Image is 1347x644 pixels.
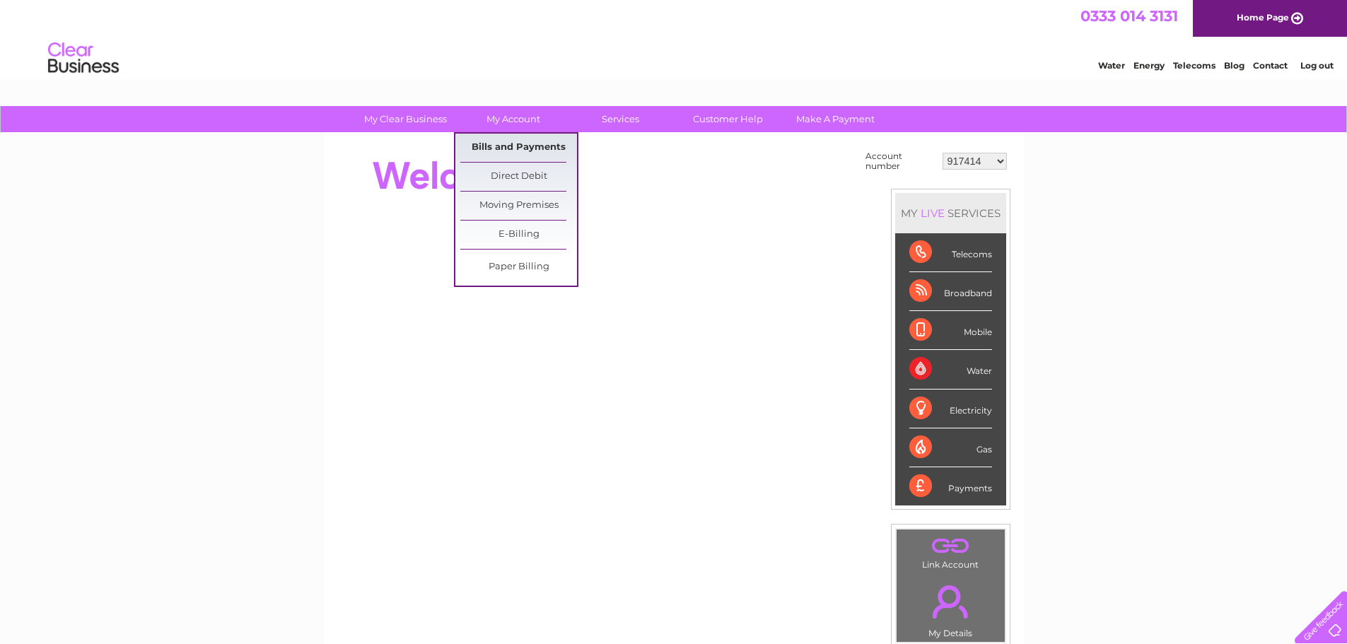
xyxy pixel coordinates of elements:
a: Services [562,106,679,132]
td: My Details [896,573,1005,643]
div: LIVE [918,206,947,220]
a: My Clear Business [347,106,464,132]
div: Gas [909,428,992,467]
div: Water [909,350,992,389]
a: My Account [455,106,571,132]
a: Customer Help [670,106,786,132]
td: Link Account [896,529,1005,573]
a: Blog [1224,60,1244,71]
a: Telecoms [1173,60,1215,71]
img: logo.png [47,37,119,80]
a: Contact [1253,60,1288,71]
a: Water [1098,60,1125,71]
div: Mobile [909,311,992,350]
a: Moving Premises [460,192,577,220]
a: . [900,533,1001,558]
a: E-Billing [460,221,577,249]
a: Bills and Payments [460,134,577,162]
div: Clear Business is a trading name of Verastar Limited (registered in [GEOGRAPHIC_DATA] No. 3667643... [340,8,1008,69]
a: Direct Debit [460,163,577,191]
a: . [900,577,1001,626]
div: Telecoms [909,233,992,272]
a: 0333 014 3131 [1080,7,1178,25]
a: Paper Billing [460,253,577,281]
a: Energy [1133,60,1165,71]
div: Electricity [909,390,992,428]
td: Account number [862,148,939,175]
div: Payments [909,467,992,505]
div: MY SERVICES [895,193,1006,233]
a: Make A Payment [777,106,894,132]
div: Broadband [909,272,992,311]
a: Log out [1300,60,1334,71]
